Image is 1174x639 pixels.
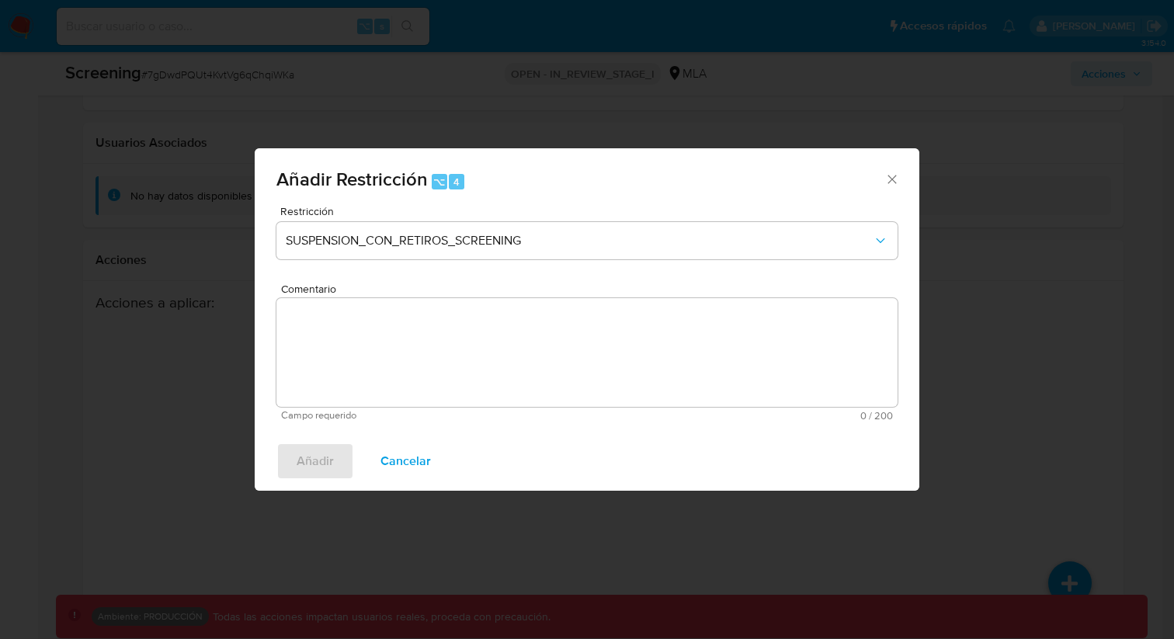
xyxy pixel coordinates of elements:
span: 4 [453,175,460,189]
span: Cancelar [380,444,431,478]
span: SUSPENSION_CON_RETIROS_SCREENING [286,233,873,248]
span: ⌥ [433,175,445,189]
span: Restricción [280,206,901,217]
span: Comentario [281,283,902,295]
button: Restriction [276,222,898,259]
button: Cerrar ventana [884,172,898,186]
span: Campo requerido [281,410,587,421]
span: Máximo 200 caracteres [587,411,893,421]
button: Cancelar [360,443,451,480]
span: Añadir Restricción [276,165,428,193]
